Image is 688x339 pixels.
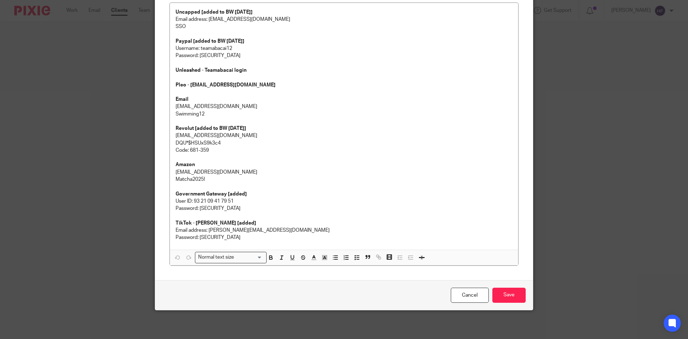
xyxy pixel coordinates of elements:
strong: Pleo - [EMAIL_ADDRESS][DOMAIN_NAME] [176,83,276,88]
div: Search for option [195,252,267,263]
strong: Email [176,97,188,102]
p: SSO [176,23,512,30]
a: Cancel [451,288,489,303]
p: Email address: [PERSON_NAME][EMAIL_ADDRESS][DOMAIN_NAME] Password: [SECURITY_DATA] [176,227,512,241]
strong: Paypal [added to BW [DATE]] [176,39,244,44]
strong: Unleashed - Teamabacai login [176,68,247,73]
span: Normal text size [197,254,236,261]
p: [EMAIL_ADDRESS][DOMAIN_NAME] [176,132,512,139]
strong: TikTok - [PERSON_NAME] [added] [176,221,256,226]
p: User ID: 93 21 09 41 79 51 [176,198,512,205]
p: Password: [SECURITY_DATA] [176,205,512,212]
p: Code: 681-359 [176,147,512,154]
strong: Uncapped [added to BW [DATE]] [176,10,253,15]
input: Search for option [236,254,262,261]
p: Swimming12 [176,110,512,118]
p: Matcha2025! [176,176,512,183]
strong: Revolut [added to BW [DATE]] [176,126,246,131]
p: Email address: [EMAIL_ADDRESS][DOMAIN_NAME] [176,16,512,23]
p: Username: teamabacai12 [176,45,512,52]
p: Password: [SECURITY_DATA] [176,52,512,59]
input: Save [492,288,526,303]
p: [EMAIL_ADDRESS][DOMAIN_NAME] [176,103,512,110]
strong: Government Gateway [added] [176,192,247,197]
strong: Amazon [176,162,195,167]
p: [EMAIL_ADDRESS][DOMAIN_NAME] [176,169,512,176]
p: DQU*$HSUxS9k3c4 [176,140,512,147]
